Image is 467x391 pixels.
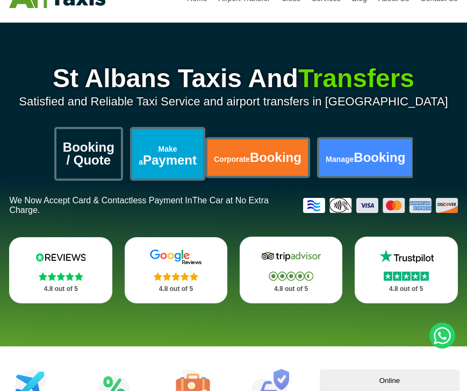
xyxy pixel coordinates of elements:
a: Trustpilot Stars 4.8 out of 5 [355,237,458,303]
h1: St Albans Taxis And [9,66,457,91]
img: Stars [154,272,198,281]
a: Reviews.io Stars 4.8 out of 5 [9,237,112,303]
a: Booking / Quote [56,129,121,179]
p: 4.8 out of 5 [136,282,216,296]
img: Stars [39,272,83,281]
a: Google Stars 4.8 out of 5 [125,237,228,303]
img: Trustpilot [374,248,439,265]
img: Stars [384,272,429,281]
img: Google [143,249,208,265]
img: Reviews.io [28,249,93,265]
p: Satisfied and Reliable Taxi Service and airport transfers in [GEOGRAPHIC_DATA] [9,95,457,109]
span: Make a [139,145,177,166]
a: ManageBooking [319,139,412,176]
p: 4.8 out of 5 [252,282,331,296]
img: Stars [269,272,313,281]
img: Credit And Debit Cards [303,198,458,213]
p: 4.8 out of 5 [367,282,446,296]
p: We Now Accept Card & Contactless Payment In [9,196,294,215]
span: Transfers [298,64,414,93]
a: Tripadvisor Stars 4.8 out of 5 [240,237,343,303]
img: Tripadvisor [259,248,324,265]
span: Corporate [214,155,250,163]
span: Manage [326,155,354,163]
span: The Car at No Extra Charge. [9,196,269,215]
a: CorporateBooking [207,139,308,176]
p: 4.8 out of 5 [21,282,100,296]
iframe: chat widget [320,367,462,391]
a: Make aPayment [132,129,203,179]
